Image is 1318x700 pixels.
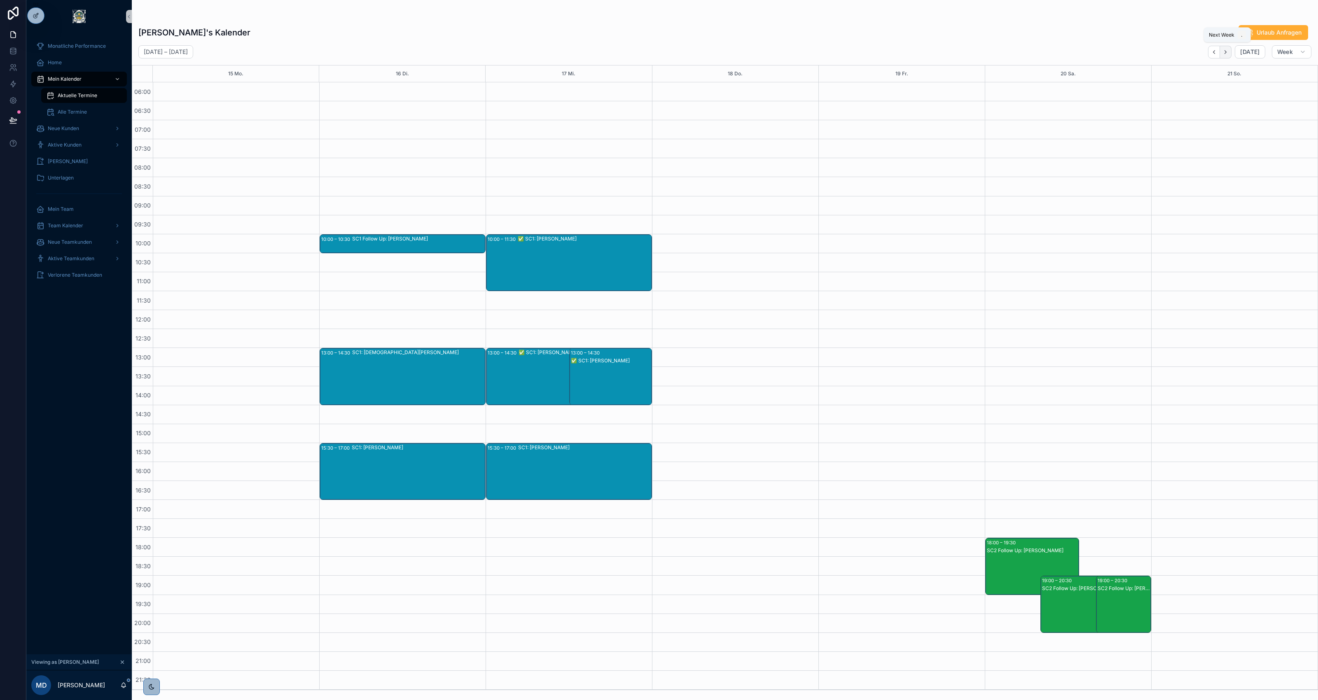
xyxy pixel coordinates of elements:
span: 12:30 [133,335,153,342]
span: Aktive Teamkunden [48,255,94,262]
span: 21:00 [133,657,153,664]
div: 13:00 – 14:30✅ SC1: [PERSON_NAME] [570,348,652,404]
div: 10:00 – 11:30 [488,235,518,243]
span: 20:00 [132,619,153,626]
span: 17:30 [134,525,153,532]
div: 13:00 – 14:30 [321,349,352,357]
button: Urlaub Anfragen [1239,25,1308,40]
div: 19:00 – 20:30 [1098,576,1129,585]
span: Team Kalender [48,222,83,229]
a: Alle Termine [41,105,127,119]
div: 19:00 – 20:30 [1042,576,1074,585]
span: Monatliche Performance [48,43,106,49]
span: 16:00 [133,467,153,474]
span: 13:30 [133,373,153,380]
span: 18:30 [133,562,153,569]
a: Aktive Teamkunden [31,251,127,266]
div: 13:00 – 14:30✅ SC1: [PERSON_NAME] [486,348,627,404]
h2: [DATE] – [DATE] [144,48,188,56]
button: 15 Mo. [228,65,243,82]
span: 19:30 [133,600,153,607]
div: SC2 Follow Up: [PERSON_NAME] [1098,585,1150,592]
span: Aktuelle Termine [58,92,97,99]
div: 17 Mi. [562,65,575,82]
span: Aktive Kunden [48,142,82,148]
span: 18:00 [133,544,153,551]
span: Mein Team [48,206,74,212]
span: 14:30 [133,411,153,418]
span: 08:00 [132,164,153,171]
a: Mein Team [31,202,127,217]
div: 13:00 – 14:30 [488,349,519,357]
button: 16 Di. [396,65,409,82]
span: 14:00 [133,392,153,399]
div: SC1 Follow Up: [PERSON_NAME] [352,236,485,242]
button: Week [1272,45,1311,58]
span: 21:30 [133,676,153,683]
div: SC1: [DEMOGRAPHIC_DATA][PERSON_NAME] [352,349,485,356]
span: Alle Termine [58,109,87,115]
span: 17:00 [134,506,153,513]
div: 13:00 – 14:30SC1: [DEMOGRAPHIC_DATA][PERSON_NAME] [320,348,485,404]
div: 15:30 – 17:00 [488,444,518,452]
div: 19:00 – 20:30SC2 Follow Up: [PERSON_NAME] [1096,576,1151,632]
div: 18:00 – 19:30SC2 Follow Up: [PERSON_NAME] [986,538,1079,594]
div: 15:30 – 17:00SC1: [PERSON_NAME] [320,443,485,499]
span: 16:30 [133,487,153,494]
a: [PERSON_NAME] [31,154,127,169]
div: SC1: [PERSON_NAME] [518,444,651,451]
span: Neue Kunden [48,125,79,132]
a: Aktuelle Termine [41,88,127,103]
span: Week [1277,48,1293,56]
button: 18 Do. [728,65,743,82]
span: . [1239,32,1245,38]
span: Verlorene Teamkunden [48,272,102,278]
button: [DATE] [1235,45,1265,58]
div: SC2 Follow Up: [PERSON_NAME] [1042,585,1133,592]
div: SC1: [PERSON_NAME] [352,444,485,451]
span: Urlaub Anfragen [1257,28,1302,37]
span: 09:30 [132,221,153,228]
div: ✅ SC1: [PERSON_NAME] [571,357,652,364]
span: Viewing as [PERSON_NAME] [31,659,99,665]
div: 10:00 – 10:30 [321,235,352,243]
div: 10:00 – 10:30SC1 Follow Up: [PERSON_NAME] [320,235,485,253]
span: 15:30 [134,448,153,455]
span: Unterlagen [48,175,74,181]
span: 11:30 [135,297,153,304]
span: 11:00 [135,278,153,285]
span: 19:00 [133,581,153,588]
h1: [PERSON_NAME]'s Kalender [138,27,250,38]
span: [DATE] [1240,48,1260,56]
span: Neue Teamkunden [48,239,92,245]
button: 19 Fr. [895,65,908,82]
span: 06:00 [132,88,153,95]
a: Neue Kunden [31,121,127,136]
span: 15:00 [134,429,153,436]
span: 12:00 [133,316,153,323]
div: 15:30 – 17:00 [321,444,352,452]
button: 21 So. [1227,65,1241,82]
span: Home [48,59,62,66]
div: ✅ SC1: [PERSON_NAME] [519,349,626,356]
span: 08:30 [132,183,153,190]
span: 09:00 [132,202,153,209]
a: Verlorene Teamkunden [31,268,127,282]
span: [PERSON_NAME] [48,158,88,165]
span: 20:30 [132,638,153,645]
span: 07:30 [133,145,153,152]
a: Unterlagen [31,170,127,185]
span: Mein Kalender [48,76,82,82]
span: 10:30 [133,259,153,266]
a: Mein Kalender [31,72,127,86]
span: 10:00 [133,240,153,247]
button: Back [1208,46,1220,58]
span: 13:00 [133,354,153,361]
a: Aktive Kunden [31,138,127,152]
span: 06:30 [132,107,153,114]
button: Next [1220,46,1232,58]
